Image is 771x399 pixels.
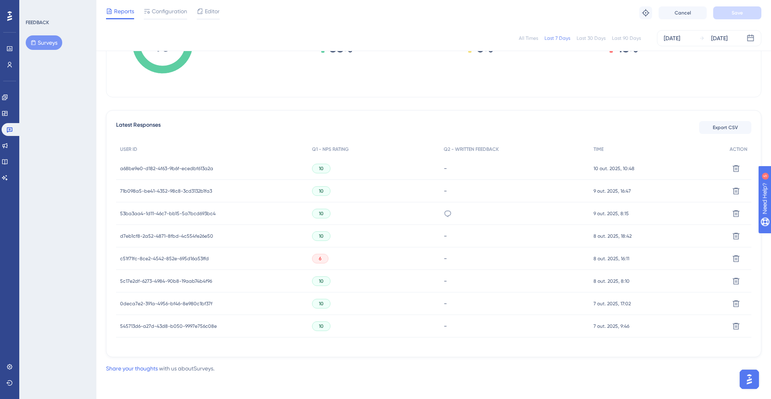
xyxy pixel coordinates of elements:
span: 5c17e2df-6273-4984-90b8-19aab74b4f96 [120,278,212,284]
div: [DATE] [711,33,728,43]
span: 10 [319,278,324,284]
span: 8 out. 2025, 18:42 [594,233,632,239]
span: 71b098a5-be41-4352-98c8-3cd3132b1fa3 [120,188,212,194]
span: Q1 - NPS RATING [312,146,349,152]
button: Cancel [659,6,707,19]
span: 8 out. 2025, 16:11 [594,255,629,262]
span: a68be9e0-d182-4f63-9b6f-ecedbf613a2a [120,165,213,172]
span: 10 [319,300,324,307]
span: ACTION [730,146,747,152]
div: - [444,232,586,240]
span: 8 out. 2025, 8:10 [594,278,630,284]
span: Configuration [152,6,187,16]
div: Last 90 Days [612,35,641,41]
span: 10 [319,323,324,329]
span: 7 out. 2025, 9:46 [594,323,629,329]
span: 10 [319,233,324,239]
span: 9 out. 2025, 16:47 [594,188,631,194]
div: All Times [519,35,538,41]
div: - [444,255,586,262]
div: [DATE] [664,33,680,43]
a: Share your thoughts [106,365,158,372]
span: TIME [594,146,604,152]
iframe: UserGuiding AI Assistant Launcher [737,367,761,391]
span: 10 [319,165,324,172]
div: 5 [56,4,58,10]
span: USER ID [120,146,137,152]
span: Cancel [675,10,691,16]
span: 6 [319,255,322,262]
span: Need Help? [19,2,50,12]
div: - [444,322,586,330]
div: - [444,300,586,307]
span: Q2 - WRITTEN FEEDBACK [444,146,499,152]
span: 53ba3aa4-1d11-46c7-bb15-5a7bcd693bc4 [120,210,216,217]
span: Export CSV [713,124,738,131]
div: FEEDBACK [26,19,49,26]
button: Save [713,6,761,19]
span: 10 out. 2025, 10:48 [594,165,634,172]
div: Last 30 Days [577,35,606,41]
span: 10 [319,188,324,194]
span: Editor [205,6,220,16]
span: 9 out. 2025, 8:15 [594,210,629,217]
div: Last 7 Days [545,35,570,41]
span: 0deca7e2-391a-4956-bf46-8e980c1bf37f [120,300,212,307]
span: c51f71fc-8ce2-4542-852e-695d16a53ffd [120,255,209,262]
span: 10 [319,210,324,217]
span: 545713d6-a27d-43d8-b050-9997e756c08e [120,323,217,329]
tspan: 75 [156,39,169,55]
div: - [444,187,586,195]
span: Latest Responses [116,120,161,135]
span: d7eb1cf8-2a52-4871-8fbd-4c554fe26e50 [120,233,213,239]
div: with us about Surveys . [106,364,214,373]
button: Surveys [26,35,62,50]
button: Export CSV [699,121,751,134]
div: - [444,277,586,285]
span: 7 out. 2025, 17:02 [594,300,631,307]
div: - [444,165,586,172]
span: Reports [114,6,134,16]
span: Save [732,10,743,16]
